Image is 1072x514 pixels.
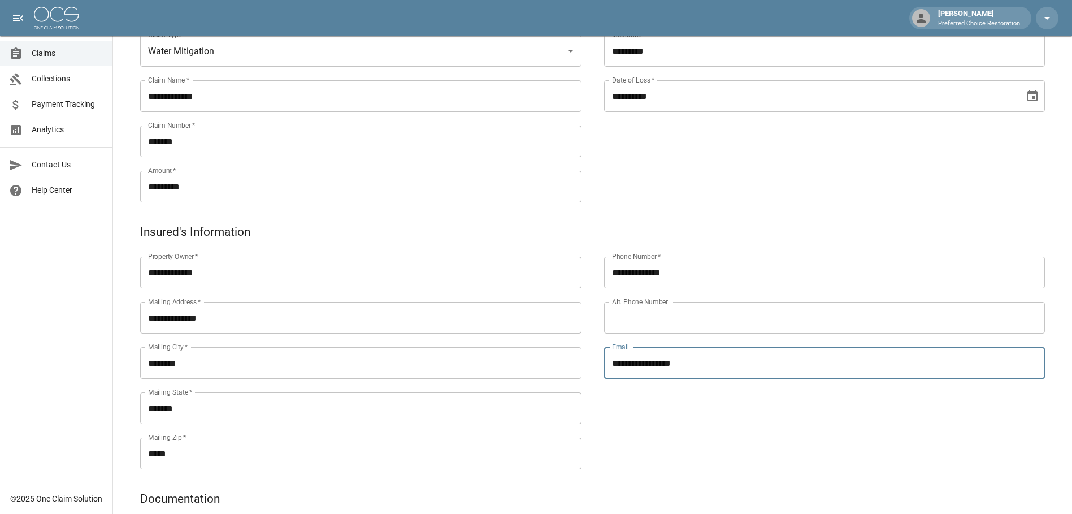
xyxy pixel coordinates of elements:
[7,7,29,29] button: open drawer
[148,433,186,442] label: Mailing Zip
[148,387,192,397] label: Mailing State
[612,297,668,306] label: Alt. Phone Number
[32,73,103,85] span: Collections
[612,75,654,85] label: Date of Loss
[34,7,79,29] img: ocs-logo-white-transparent.png
[32,159,103,171] span: Contact Us
[612,342,629,352] label: Email
[140,35,581,67] div: Water Mitigation
[148,75,189,85] label: Claim Name
[1021,85,1044,107] button: Choose date, selected date is Sep 17, 2025
[934,8,1025,28] div: [PERSON_NAME]
[10,493,102,504] div: © 2025 One Claim Solution
[612,252,661,261] label: Phone Number
[148,297,201,306] label: Mailing Address
[148,166,176,175] label: Amount
[32,184,103,196] span: Help Center
[148,120,195,130] label: Claim Number
[32,124,103,136] span: Analytics
[148,342,188,352] label: Mailing City
[148,252,198,261] label: Property Owner
[32,47,103,59] span: Claims
[938,19,1020,29] p: Preferred Choice Restoration
[32,98,103,110] span: Payment Tracking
